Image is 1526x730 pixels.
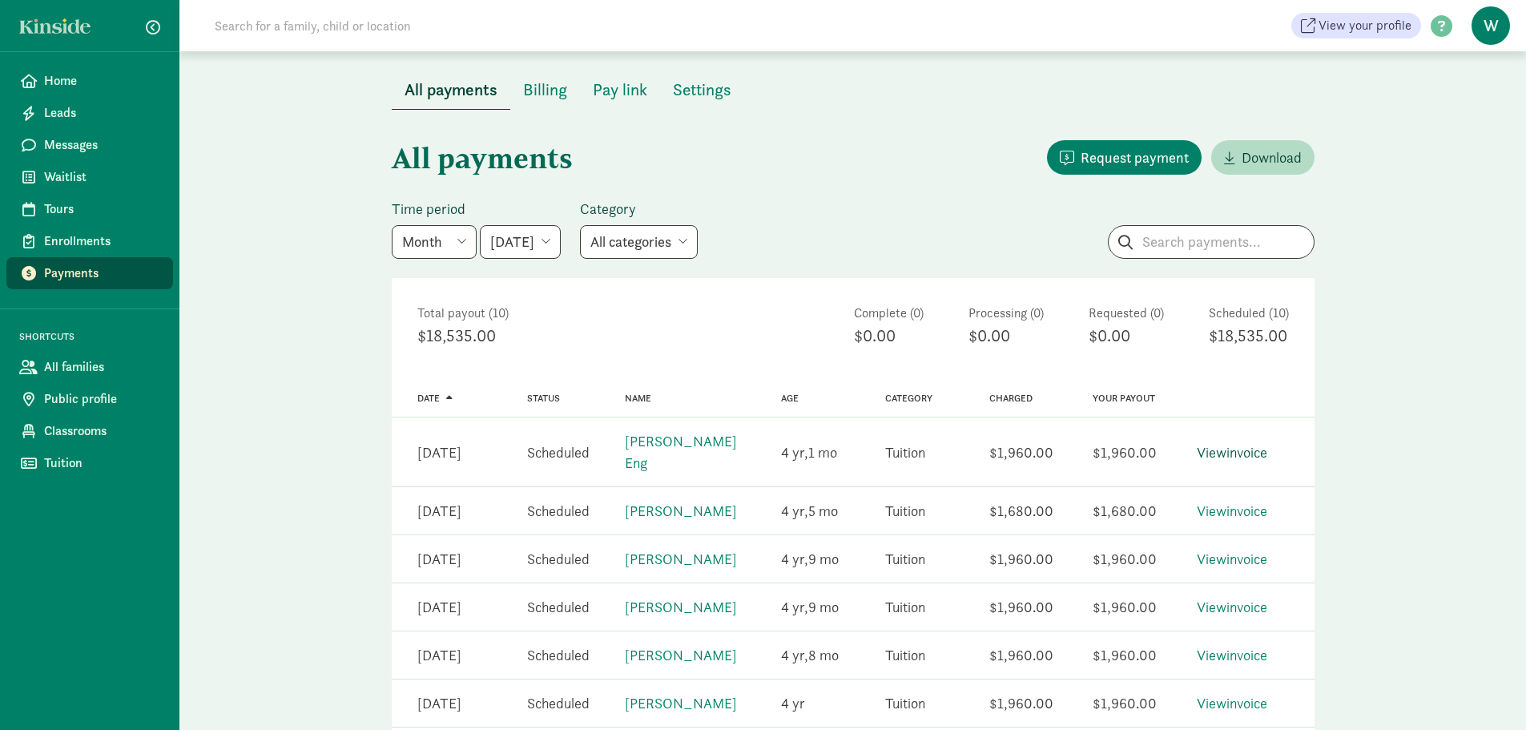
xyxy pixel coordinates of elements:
span: 5 [808,502,838,520]
a: Viewinvoice [1197,502,1267,520]
div: [DATE] [417,644,461,666]
span: 9 [808,598,839,616]
a: Viewinvoice [1197,550,1267,568]
div: Tuition [885,644,925,666]
span: Leads [44,103,160,123]
span: View your profile [1319,16,1411,35]
a: Status [527,393,560,404]
a: Charged [989,393,1033,404]
span: All families [44,357,160,377]
span: Messages [44,135,160,155]
a: Tours [6,193,173,225]
div: [DATE] [417,442,461,463]
span: W [1472,6,1510,45]
div: $1,960.00 [989,692,1053,714]
span: Home [44,71,160,91]
a: [PERSON_NAME] [625,646,737,664]
button: Request payment [1047,140,1202,175]
div: $1,960.00 [989,548,1053,570]
a: Billing [510,81,580,99]
span: Scheduled [527,598,590,616]
a: Settings [660,81,744,99]
a: Viewinvoice [1197,598,1267,616]
span: Pay link [593,77,647,103]
input: Search payments... [1109,226,1314,258]
div: $1,960.00 [989,442,1053,463]
div: $1,680.00 [1093,500,1157,522]
a: [PERSON_NAME] [625,502,737,520]
span: Scheduled [527,443,590,462]
a: Age [781,393,799,404]
a: Category [885,393,932,404]
div: $0.00 [854,323,924,349]
span: Payments [44,264,160,283]
a: Viewinvoice [1197,443,1267,462]
span: Scheduled [527,502,590,520]
span: Tuition [44,454,160,473]
div: $1,960.00 [1093,692,1157,714]
button: Pay link [580,71,660,109]
span: Request payment [1081,147,1189,168]
div: $1,960.00 [1093,596,1157,618]
a: All payments [392,81,510,99]
label: Time period [392,200,561,219]
button: All payments [392,71,510,110]
div: Requested (0) [1089,304,1164,323]
div: $1,960.00 [1093,644,1157,666]
span: Waitlist [44,167,160,187]
div: Total payout (10) [417,304,809,323]
a: [PERSON_NAME] [625,694,737,712]
div: Tuition [885,596,925,618]
span: Settings [673,77,731,103]
span: 4 [781,443,808,462]
a: Tuition [6,447,173,479]
label: Category [580,200,698,219]
button: Billing [510,71,580,109]
div: $1,960.00 [989,596,1053,618]
span: 8 [808,646,839,664]
a: Payments [6,257,173,289]
span: Billing [523,77,567,103]
span: Scheduled [527,646,590,664]
span: Scheduled [527,694,590,712]
div: Tuition [885,548,925,570]
span: Date [417,393,440,404]
div: $1,960.00 [1093,548,1157,570]
a: Date [417,393,453,404]
div: [DATE] [417,692,461,714]
span: Download [1242,147,1302,168]
span: 1 [808,443,837,462]
a: Viewinvoice [1197,694,1267,712]
iframe: Chat Widget [1446,653,1526,730]
span: 4 [781,502,808,520]
span: 4 [781,646,808,664]
a: Name [625,393,651,404]
a: Your payout [1093,393,1155,404]
span: Public profile [44,389,160,409]
a: Waitlist [6,161,173,193]
div: $0.00 [1089,323,1164,349]
div: $18,535.00 [1209,323,1289,349]
a: Public profile [6,383,173,415]
a: Classrooms [6,415,173,447]
span: Classrooms [44,421,160,441]
a: Pay link [580,81,660,99]
a: [PERSON_NAME] [625,598,737,616]
div: $1,960.00 [989,644,1053,666]
div: [DATE] [417,596,461,618]
div: Tuition [885,442,925,463]
div: $18,535.00 [417,323,809,349]
div: Scheduled (10) [1209,304,1289,323]
div: [DATE] [417,548,461,570]
span: 4 [781,550,808,568]
a: Home [6,65,173,97]
span: Scheduled [527,550,590,568]
div: $1,680.00 [989,500,1053,522]
a: All families [6,351,173,383]
div: Processing (0) [968,304,1044,323]
div: Complete (0) [854,304,924,323]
